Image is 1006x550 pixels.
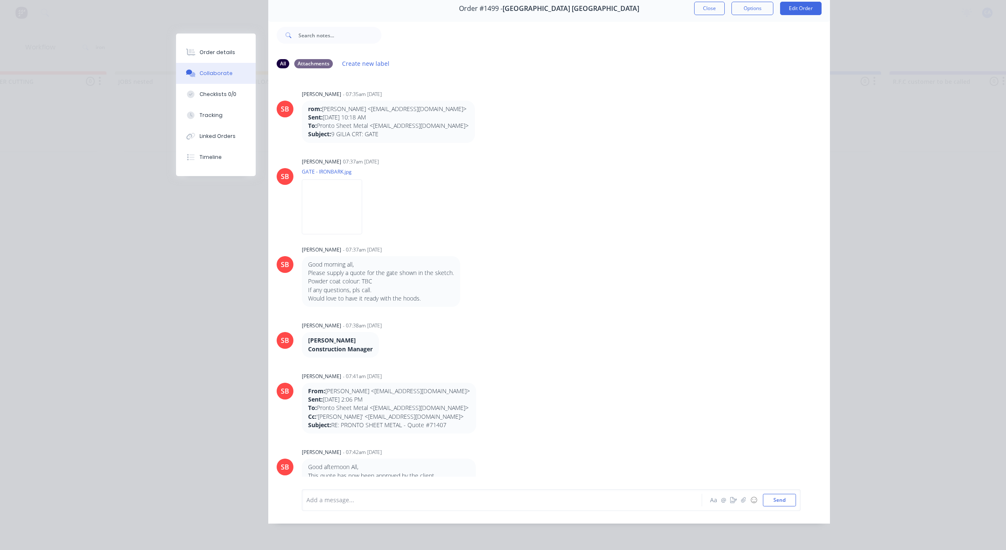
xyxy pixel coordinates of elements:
[308,336,356,344] strong: [PERSON_NAME]
[503,5,639,13] span: [GEOGRAPHIC_DATA] [GEOGRAPHIC_DATA]
[302,168,371,175] p: GATE - IRONBARK.jpg
[294,59,333,68] div: Attachments
[308,395,323,403] strong: Sent:
[200,132,236,140] div: Linked Orders
[308,130,331,138] strong: Subject:
[176,147,256,168] button: Timeline
[731,2,773,15] button: Options
[343,91,382,98] div: - 07:35am [DATE]
[176,105,256,126] button: Tracking
[302,322,341,329] div: [PERSON_NAME]
[302,449,341,456] div: [PERSON_NAME]
[176,84,256,105] button: Checklists 0/0
[176,126,256,147] button: Linked Orders
[343,246,382,254] div: - 07:37am [DATE]
[308,472,469,480] p: This quote has now been approved by the client.
[302,158,341,166] div: [PERSON_NAME]
[343,373,382,380] div: - 07:41am [DATE]
[200,91,236,98] div: Checklists 0/0
[708,495,718,505] button: Aa
[281,104,289,114] div: SB
[308,387,325,395] strong: From:
[308,269,454,277] p: Please supply a quote for the gate shown in the sketch.
[302,373,341,380] div: [PERSON_NAME]
[281,335,289,345] div: SB
[780,2,822,15] button: Edit Order
[281,462,289,472] div: SB
[343,322,382,329] div: - 07:38am [DATE]
[308,345,373,353] strong: Construction Manager
[277,59,289,68] div: All
[338,58,394,69] button: Create new label
[308,122,317,130] strong: To:
[459,5,503,13] span: Order #1499 -
[308,277,454,285] p: Powder coat colour: TBC
[200,153,222,161] div: Timeline
[308,412,316,420] strong: Cc:
[763,494,796,506] button: Send
[200,112,223,119] div: Tracking
[343,158,379,166] div: 07:37am [DATE]
[200,70,233,77] div: Collaborate
[308,294,454,303] p: Would love to have it ready with the hoods.
[308,113,323,121] strong: Sent:
[302,91,341,98] div: [PERSON_NAME]
[302,246,341,254] div: [PERSON_NAME]
[343,449,382,456] div: - 07:42am [DATE]
[200,49,235,56] div: Order details
[308,260,454,269] p: Good morning all,
[281,171,289,182] div: SB
[749,495,759,505] button: ☺
[694,2,725,15] button: Close
[308,387,470,429] p: [PERSON_NAME] <[EMAIL_ADDRESS][DOMAIN_NAME]> [DATE] 2:06 PM Pronto Sheet Metal <[EMAIL_ADDRESS][D...
[308,105,322,113] strong: rom:
[718,495,729,505] button: @
[308,105,469,139] p: [PERSON_NAME] <[EMAIL_ADDRESS][DOMAIN_NAME]> [DATE] 10:18 AM Pronto Sheet Metal <[EMAIL_ADDRESS][...
[308,421,331,429] strong: Subject:
[308,404,317,412] strong: To:
[308,463,469,471] p: Good afternoon All,
[281,259,289,270] div: SB
[176,42,256,63] button: Order details
[176,63,256,84] button: Collaborate
[308,286,454,294] p: If any questions, pls call.
[298,27,381,44] input: Search notes...
[281,386,289,396] div: SB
